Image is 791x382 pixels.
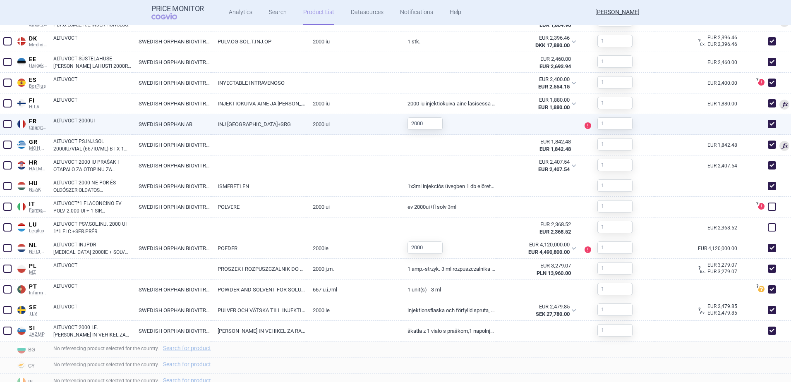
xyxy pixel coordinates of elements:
div: EUR 2,407.54 [502,158,570,166]
span: SE [29,304,47,311]
strong: EUR 1,804.96 [539,22,571,28]
input: 1 [597,241,633,254]
a: EUR 4,120,000.00 [698,246,740,251]
span: Used for calculation [779,100,789,110]
a: ALTUVOCT 2000 I.E. [PERSON_NAME] IN VEHIKEL ZA RAZTOPINO ZA INJICIRANJE [53,324,132,339]
span: ? [755,201,760,206]
abbr: Nájdená cena bez DPH a OP lekárne [502,96,570,111]
a: FIFIHILA [15,95,47,110]
a: SESETLV [15,302,47,317]
div: EUR 2,396.46DKK 17,880.00 [496,31,581,52]
a: ALTUVOCT INJPDR [MEDICAL_DATA] 2000IE + SOLV 3ML IN WWSP +TB [53,241,132,256]
a: PROSZEK I ROZPUSZCZALNIK DO SPORZĄDZANIA ROZTWORU DO WSTRZYKIWAŃ [211,259,306,279]
a: 2000 IU injektiokuiva-aine lasisessa injektiopullossa ja liuotin 3 ml esitäytetyssä ruiskussa [401,93,496,114]
a: EUR 2,400.00 [707,81,740,86]
a: SWEDISH ORPHAN BIOVITRUM AB (PUBL) [132,52,211,72]
input: 1 [597,303,633,316]
input: 1 [597,221,633,233]
a: HRHRHALMED PCL SUMMARY [15,158,47,172]
img: Greece [17,141,26,149]
a: 2000 IU [307,93,401,114]
a: 1 stk. [401,31,496,52]
span: BG [15,344,47,354]
span: ? [697,266,702,271]
strong: EUR 2,407.54 [538,166,570,172]
div: EUR 2,407.54EUR 2,407.54 [496,155,581,176]
input: 1 [597,55,633,68]
a: EUR 2,407.54 [707,163,740,168]
img: Finland [17,99,26,107]
span: HR [29,159,47,167]
input: 1 [597,200,633,212]
div: EUR 4,120,000.00 [502,241,570,248]
span: EE [29,56,47,63]
a: ALTUVOCT [53,303,132,318]
abbr: Nájdená cena bez DPH [502,241,570,256]
a: EEEEHaigekassa [15,54,47,69]
span: Infarmed Infomed [29,290,47,296]
img: Estonia [17,58,26,66]
span: HALMED PCL SUMMARY [29,166,47,172]
span: Cnamts UCD [29,125,47,131]
input: 1 [597,159,633,171]
div: EUR 2,460.00 [503,55,571,63]
span: DK [29,35,47,43]
div: EUR 3,279.07 [503,262,571,270]
strong: EUR 1,842.48 [539,146,571,152]
strong: EUR 1,880.00 [538,104,570,110]
div: EUR 2,479.85 [700,309,740,317]
a: SWEDISH ORPHAN BIOVITRUM AB (PUBL) [132,176,211,196]
input: 1 [597,117,633,130]
span: GR [29,138,47,146]
a: FRFRCnamts UCD [15,116,47,131]
a: INJEKTIOKUIVA-AINE JA [PERSON_NAME], LIUOSTA VARTEN [211,93,306,114]
a: [PERSON_NAME] IN VEHIKEL ZA RAZTOPINO ZA INJICIRANJE [211,321,306,341]
span: ? [755,284,760,289]
img: Bulgaria [17,345,26,353]
img: Italy [17,203,26,211]
abbr: Nájdená cena bez odpočtu prirážky distribútora [502,158,570,173]
abbr: MZSR metodika [502,76,570,91]
div: EUR 2,400.00EUR 2,554.15 [496,73,581,93]
strong: EUR 2,554.15 [538,84,570,90]
div: EUR 3,279.07 [700,267,740,276]
a: POWDER AND SOLVENT FOR SOLUTION FOR INJECTION [211,279,306,300]
a: SWEDISH ORPHAN BIOVITRUM AB (PUBL) [132,155,211,176]
a: ALTUVOCT 2000 IU PRAŠAK I OTAPALO ZA OTOPINU ZA INJEKCIJU, 1 BOČICA S PRAŠKOM, 3 ML OTAPALA U NAP... [53,158,132,173]
img: Sweden [17,306,26,314]
a: EUR 2,396.46 [700,35,740,40]
a: ALTUVOCT [53,34,132,49]
span: Legilux [29,228,47,234]
a: ALTUVOCT [53,282,132,297]
a: Injektionsflaska och förfylld spruta, 2000 IE och 3 ml [401,300,496,320]
a: EUR 2,479.85 [700,304,740,309]
img: Netherlands [17,244,26,252]
a: SWEDISH ORPHAN BIOVITRUM, AB [132,279,211,300]
a: NLNLNHCI Medicijnkosten [15,240,47,255]
div: EUR 1,880.00EUR 1,880.00 [496,93,581,114]
span: ? [697,307,702,312]
a: POLVERE [211,197,306,217]
a: ESESBotPlus [15,75,47,89]
input: 1 [597,138,633,150]
a: ALTUVOCT [53,96,132,111]
strong: EUR 4,490,800.00 [528,249,570,255]
div: EUR 2,479.85 [502,303,570,310]
a: SWEDISH ORPHAN BIOVITRUM AB (PUBL) [132,321,211,341]
div: EUR 2,400.00 [502,76,570,83]
img: Spain [17,79,26,87]
span: Medicinpriser [29,42,47,48]
abbr: Ex-Factory bez DPH zo zdroja [503,262,571,277]
strong: EUR 2,368.52 [539,229,571,235]
img: Croatia [17,161,26,170]
span: NEAK [29,187,47,193]
div: EUR 4,120,000.00EUR 4,490,800.00 [496,238,581,259]
a: Search for product [163,345,211,351]
span: ? [755,77,760,82]
a: ALTUVOCT SÜSTELAHUSE [PERSON_NAME] LAHUSTI 2000RÜ N1 [53,55,132,70]
strong: Price Monitor [151,5,204,13]
span: No referencing product selected for the country. [53,346,215,351]
input: 1 [597,283,633,295]
abbr: MZSR metodika bez stropu marže [503,55,571,70]
a: 2000 IE [307,300,401,320]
